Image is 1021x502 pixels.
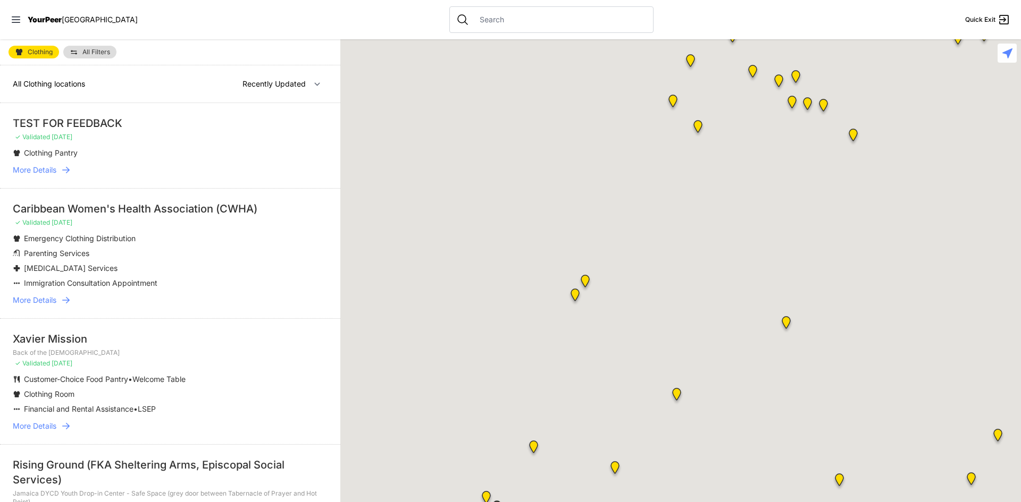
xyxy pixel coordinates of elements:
span: Welcome Table [132,375,186,384]
div: Manhattan [684,54,697,71]
span: • [133,404,138,413]
span: ✓ Validated [15,133,50,141]
span: All Clothing locations [13,79,85,88]
div: Rising Ground (FKA Sheltering Arms, Episcopal Social Services) [13,457,328,487]
span: Clothing Pantry [24,148,78,157]
span: [GEOGRAPHIC_DATA] [62,15,138,24]
a: More Details [13,165,328,175]
span: Clothing [28,49,53,55]
div: The PILLARS – Holistic Recovery Support [746,65,759,82]
span: Financial and Rental Assistance [24,404,133,413]
div: Avenue Church [780,316,793,333]
span: [DATE] [52,359,72,367]
div: Xavier Mission [13,331,328,346]
a: More Details [13,295,328,305]
a: Clothing [9,46,59,58]
span: Parenting Services [24,249,89,258]
span: YourPeer [28,15,62,24]
div: The Bronx Pride Center [977,29,991,46]
div: Uptown/Harlem DYCD Youth Drop-in Center [772,74,785,91]
div: Manhattan [670,388,683,405]
span: ✓ Validated [15,218,50,226]
span: Quick Exit [965,15,995,24]
span: ✓ Validated [15,359,50,367]
span: Immigration Consultation Appointment [24,278,157,287]
div: Fancy Thrift Shop [833,473,846,490]
div: Harm Reduction Center [916,23,930,40]
span: More Details [13,295,56,305]
div: Manhattan [789,70,802,87]
span: Customer-Choice Food Pantry [24,375,128,384]
a: YourPeer[GEOGRAPHIC_DATA] [28,16,138,23]
span: [DATE] [52,133,72,141]
span: Emergency Clothing Distribution [24,234,136,243]
span: All Filters [82,49,110,55]
div: Caribbean Women's Health Association (CWHA) [13,201,328,216]
div: Ford Hall [666,95,680,112]
span: More Details [13,165,56,175]
div: TEST FOR FEEDBACK [13,116,328,131]
span: [MEDICAL_DATA] Services [24,263,118,273]
div: Manhattan [801,97,814,114]
span: Clothing Room [24,389,74,398]
a: More Details [13,421,328,431]
p: Back of the [DEMOGRAPHIC_DATA] [13,348,328,357]
div: The Cathedral Church of St. John the Divine [691,120,705,137]
div: Pathways Adult Drop-In Program [579,275,592,292]
span: LSEP [138,404,156,413]
a: All Filters [63,46,116,58]
span: • [128,375,132,384]
span: More Details [13,421,56,431]
div: Main Location [847,129,860,146]
div: 9th Avenue Drop-in Center [527,440,540,457]
div: East Harlem [817,99,830,116]
input: Search [473,14,647,25]
span: [DATE] [52,218,72,226]
a: Quick Exit [965,13,1010,26]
